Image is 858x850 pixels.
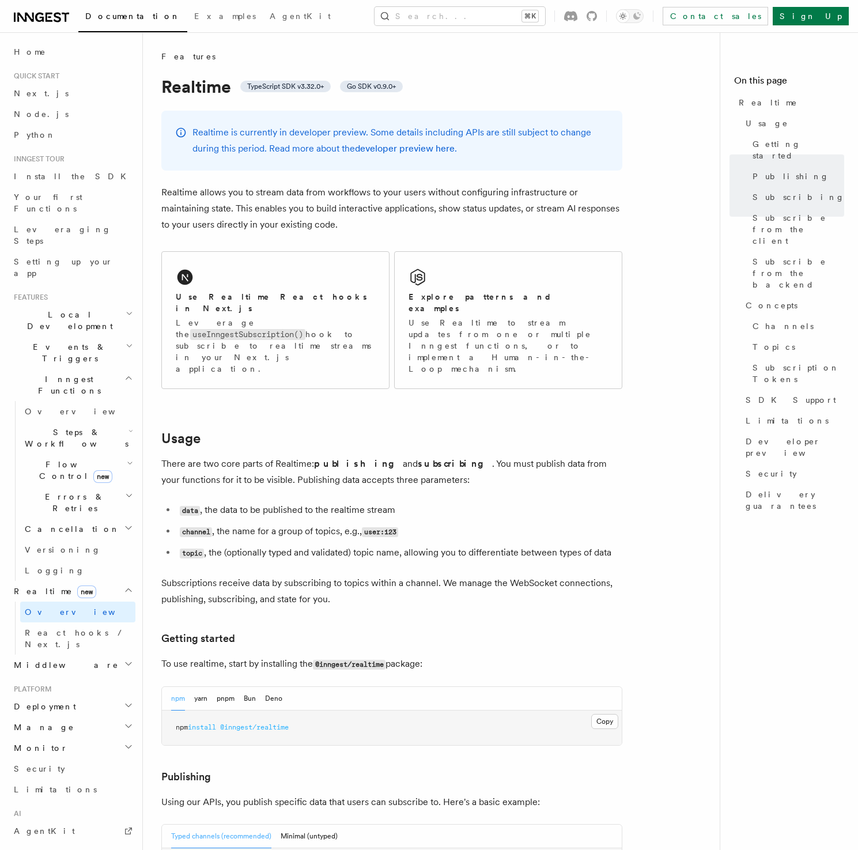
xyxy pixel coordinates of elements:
span: SDK Support [746,394,836,406]
p: Use Realtime to stream updates from one or multiple Inngest functions, or to implement a Human-in... [409,317,608,375]
span: Features [9,293,48,302]
span: Install the SDK [14,172,133,181]
p: To use realtime, start by installing the package: [161,656,622,673]
button: pnpm [217,687,235,711]
span: Topics [753,341,795,353]
a: Getting started [748,134,844,166]
code: useInngestSubscription() [190,329,305,340]
span: Leveraging Steps [14,225,111,245]
span: Delivery guarantees [746,489,844,512]
a: Concepts [741,295,844,316]
a: Channels [748,316,844,337]
a: Explore patterns and examplesUse Realtime to stream updates from one or multiple Inngest function... [394,251,622,389]
h1: Realtime [161,76,622,97]
span: AgentKit [14,826,75,836]
p: Realtime is currently in developer preview. Some details including APIs are still subject to chan... [192,124,608,157]
button: Flow Controlnew [20,454,135,486]
li: , the name for a group of topics, e.g., [176,523,622,540]
a: Examples [187,3,263,31]
span: React hooks / Next.js [25,628,127,649]
span: Developer preview [746,436,844,459]
span: Node.js [14,109,69,119]
li: , the (optionally typed and validated) topic name, allowing you to differentiate between types of... [176,545,622,561]
button: Copy [591,714,618,729]
span: TypeScript SDK v3.32.0+ [247,82,324,91]
button: Bun [244,687,256,711]
a: Subscription Tokens [748,357,844,390]
button: Deployment [9,696,135,717]
a: Publishing [161,769,211,785]
button: npm [171,687,185,711]
a: Sign Up [773,7,849,25]
a: Python [9,124,135,145]
span: Inngest tour [9,154,65,164]
span: Cancellation [20,523,120,535]
a: React hooks / Next.js [20,622,135,655]
span: Examples [194,12,256,21]
p: Subscriptions receive data by subscribing to topics within a channel. We manage the WebSocket con... [161,575,622,607]
span: Next.js [14,89,69,98]
span: Subscribing [753,191,845,203]
a: Limitations [9,779,135,800]
a: Getting started [161,630,235,647]
span: Deployment [9,701,76,712]
span: AgentKit [270,12,331,21]
button: yarn [194,687,207,711]
button: Middleware [9,655,135,675]
span: @inngest/realtime [220,723,289,731]
button: Local Development [9,304,135,337]
span: new [77,585,96,598]
span: Realtime [739,97,797,108]
a: Home [9,41,135,62]
h2: Use Realtime React hooks in Next.js [176,291,375,314]
button: Errors & Retries [20,486,135,519]
span: Limitations [14,785,97,794]
span: Quick start [9,71,59,81]
span: Go SDK v0.9.0+ [347,82,396,91]
span: Errors & Retries [20,491,125,514]
a: Usage [161,430,201,447]
button: Monitor [9,738,135,758]
span: Python [14,130,56,139]
button: Realtimenew [9,581,135,602]
span: Manage [9,721,74,733]
span: Flow Control [20,459,127,482]
span: Subscription Tokens [753,362,844,385]
span: new [93,470,112,483]
span: Versioning [25,545,101,554]
a: Use Realtime React hooks in Next.jsLeverage theuseInngestSubscription()hook to subscribe to realt... [161,251,390,389]
button: Deno [265,687,282,711]
a: Limitations [741,410,844,431]
a: Versioning [20,539,135,560]
div: Realtimenew [9,602,135,655]
button: Search...⌘K [375,7,545,25]
button: Minimal (untyped) [281,825,338,848]
button: Events & Triggers [9,337,135,369]
span: Usage [746,118,788,129]
a: Contact sales [663,7,768,25]
span: Security [14,764,65,773]
p: Realtime allows you to stream data from workflows to your users without configuring infrastructur... [161,184,622,233]
span: Steps & Workflows [20,426,128,449]
span: Middleware [9,659,119,671]
code: channel [180,527,212,537]
strong: publishing [314,458,403,469]
span: Overview [25,607,143,617]
a: Delivery guarantees [741,484,844,516]
a: Security [9,758,135,779]
span: Features [161,51,216,62]
a: Overview [20,401,135,422]
button: Inngest Functions [9,369,135,401]
span: Getting started [753,138,844,161]
button: Toggle dark mode [616,9,644,23]
span: Subscribe from the backend [753,256,844,290]
span: Publishing [753,171,829,182]
a: Subscribe from the backend [748,251,844,295]
a: Developer preview [741,431,844,463]
p: Leverage the hook to subscribe to realtime streams in your Next.js application. [176,317,375,375]
code: data [180,506,200,516]
span: Local Development [9,309,126,332]
span: Home [14,46,46,58]
a: Subscribe from the client [748,207,844,251]
a: developer preview here [355,143,455,154]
